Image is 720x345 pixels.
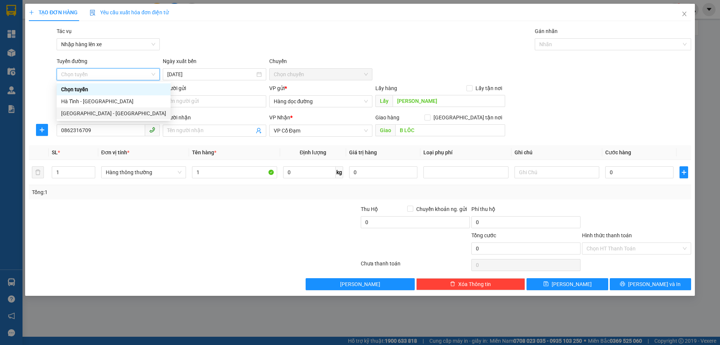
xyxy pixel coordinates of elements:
button: save[PERSON_NAME] [526,278,608,290]
button: delete [32,166,44,178]
div: VP gửi [269,84,372,92]
span: Đơn vị tính [101,149,129,155]
th: Loại phụ phí [420,145,511,160]
button: deleteXóa Thông tin [416,278,525,290]
span: printer [620,281,625,287]
span: Yêu cầu xuất hóa đơn điện tử [90,9,169,15]
span: save [543,281,549,287]
img: icon [90,10,96,16]
span: Hàng dọc đường [274,96,368,107]
input: Dọc đường [395,124,505,136]
button: plus [36,124,48,136]
span: Lấy tận nơi [472,84,505,92]
div: Tuyến đường [57,57,160,68]
span: VP Cổ Đạm [274,125,368,136]
span: Chọn tuyến [61,69,155,80]
span: plus [680,169,687,175]
span: plus [36,127,48,133]
div: Người nhận [163,113,266,122]
span: Giao hàng [375,114,399,121]
span: Giá trị hàng [349,149,377,155]
span: [GEOGRAPHIC_DATA] tận nơi [430,113,505,122]
label: Hình thức thanh toán [582,232,632,238]
input: Ghi Chú [514,166,599,178]
span: [PERSON_NAME] [552,280,592,288]
span: plus [29,10,34,15]
span: Nhập hàng lên xe [61,39,155,50]
input: VD: Bàn, Ghế [192,166,277,178]
span: Tên hàng [192,149,216,155]
div: Phí thu hộ [471,205,580,216]
span: delete [450,281,455,287]
button: plus [679,166,688,178]
span: Giao [375,124,395,136]
div: Người gửi [163,84,266,92]
span: Xóa Thông tin [458,280,491,288]
span: SL [52,149,58,155]
span: Thu Hộ [361,206,378,212]
span: kg [336,166,343,178]
div: Hà Tĩnh - [GEOGRAPHIC_DATA] [61,97,166,105]
span: close [681,11,687,17]
span: Định lượng [300,149,326,155]
span: Tổng cước [471,232,496,238]
span: phone [149,127,155,133]
span: TẠO ĐƠN HÀNG [29,9,78,15]
div: Tổng: 1 [32,188,278,196]
input: 12/10/2025 [167,70,255,78]
span: Chuyển khoản ng. gửi [413,205,470,213]
span: Lấy [375,95,393,107]
input: Dọc đường [393,95,505,107]
label: Tác vụ [57,28,72,34]
div: Chưa thanh toán [360,259,471,273]
button: printer[PERSON_NAME] và In [610,278,691,290]
span: Lấy hàng [375,85,397,91]
div: [GEOGRAPHIC_DATA] - [GEOGRAPHIC_DATA] [61,109,166,118]
th: Ghi chú [511,145,602,160]
div: Ngày xuất bến [163,57,266,68]
span: user-add [256,128,262,134]
div: Hà Nội - Hà Tĩnh [57,107,171,119]
span: Chọn chuyến [274,69,368,80]
span: VP Nhận [269,114,290,121]
div: Hà Tĩnh - Hà Nội [57,95,171,107]
div: Chọn tuyến [57,83,171,95]
span: [PERSON_NAME] [340,280,380,288]
label: Gán nhãn [535,28,558,34]
div: Chọn tuyến [61,85,166,93]
div: Chuyến [269,57,372,68]
span: Cước hàng [605,149,631,155]
span: [PERSON_NAME] và In [628,280,681,288]
span: Hàng thông thường [106,167,181,178]
button: [PERSON_NAME] [306,278,415,290]
button: Close [674,4,695,25]
input: 0 [349,166,417,178]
